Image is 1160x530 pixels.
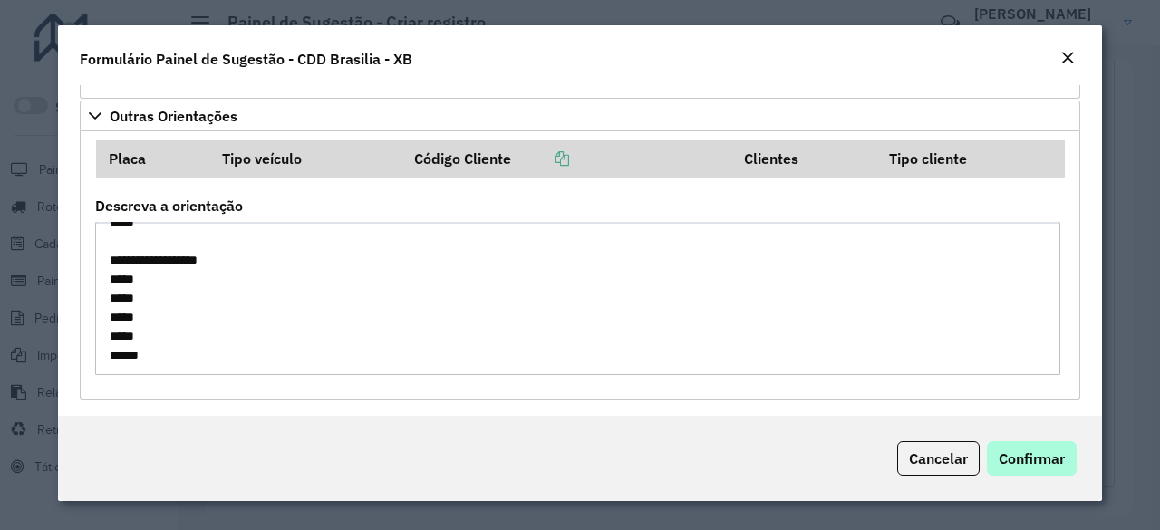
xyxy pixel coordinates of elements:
a: Outras Orientações [80,101,1080,131]
th: Código Cliente [401,140,731,178]
span: Confirmar [999,449,1065,467]
th: Clientes [731,140,876,178]
th: Tipo cliente [876,140,1065,178]
button: Confirmar [987,441,1077,476]
label: Descreva a orientação [95,195,243,217]
h4: Formulário Painel de Sugestão - CDD Brasilia - XB [80,48,412,70]
div: Outras Orientações [80,131,1080,400]
button: Close [1055,47,1080,71]
th: Tipo veículo [210,140,402,178]
span: Outras Orientações [110,109,237,123]
button: Cancelar [897,441,980,476]
em: Fechar [1060,51,1075,65]
span: Cancelar [909,449,968,467]
a: Copiar [511,149,569,168]
th: Placa [96,140,210,178]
